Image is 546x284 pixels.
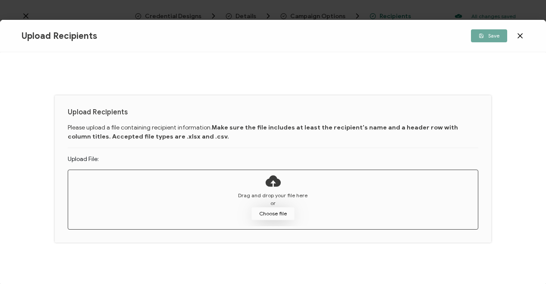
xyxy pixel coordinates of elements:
iframe: Chat Widget [503,243,546,284]
span: Upload Recipients [22,31,97,41]
span: Drag and drop your file here [238,192,308,199]
p: Please upload a file containing recipient information. [68,123,479,141]
b: Make sure the file includes at least the recipient's name and a header row with column titles. Ac... [68,124,458,140]
button: Choose file [251,207,295,220]
span: Save [479,33,499,38]
button: Save [471,29,507,42]
div: Upload File: [68,155,479,165]
span: or [270,199,276,207]
h1: Upload Recipients [68,108,479,117]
